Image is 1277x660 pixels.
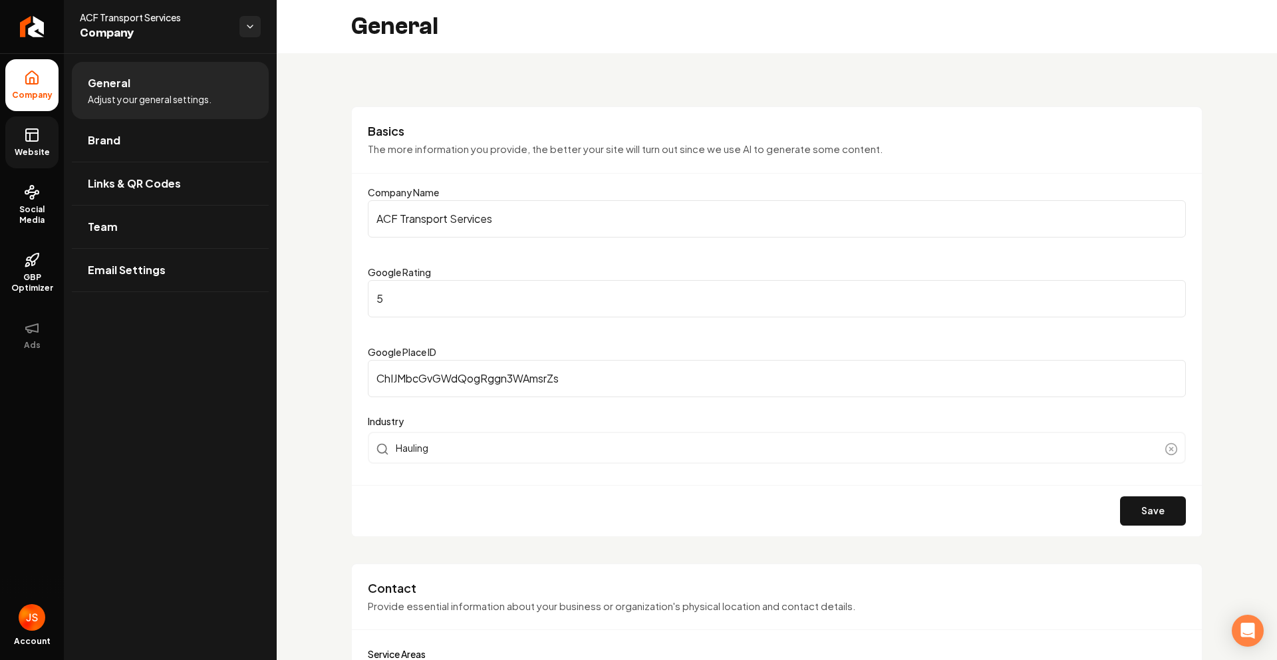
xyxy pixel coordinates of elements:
a: Brand [72,119,269,162]
span: Account [14,636,51,647]
h3: Basics [368,123,1186,139]
span: Email Settings [88,262,166,278]
a: Links & QR Codes [72,162,269,205]
a: Website [5,116,59,168]
label: Google Rating [368,266,431,278]
h3: Contact [368,580,1186,596]
label: Service Areas [368,648,426,660]
span: Social Media [5,204,59,226]
p: Provide essential information about your business or organization's physical location and contact... [368,599,1186,614]
span: ACF Transport Services [80,11,229,24]
button: Open user button [19,604,45,631]
a: Social Media [5,174,59,236]
input: Google Rating [368,280,1186,317]
span: Team [88,219,118,235]
span: General [88,75,130,91]
span: Website [9,147,55,158]
a: GBP Optimizer [5,242,59,304]
label: Company Name [368,186,439,198]
span: Ads [19,340,46,351]
span: Company [80,24,229,43]
label: Industry [368,413,1186,429]
span: Adjust your general settings. [88,92,212,106]
img: Rebolt Logo [20,16,45,37]
span: Brand [88,132,120,148]
input: Company Name [368,200,1186,238]
p: The more information you provide, the better your site will turn out since we use AI to generate ... [368,142,1186,157]
button: Save [1120,496,1186,526]
a: Team [72,206,269,248]
span: Links & QR Codes [88,176,181,192]
span: Company [7,90,58,100]
span: GBP Optimizer [5,272,59,293]
button: Ads [5,309,59,361]
a: Email Settings [72,249,269,291]
h2: General [351,13,438,40]
input: Google Place ID [368,360,1186,397]
label: Google Place ID [368,346,436,358]
img: James Shamoun [19,604,45,631]
div: Open Intercom Messenger [1232,615,1264,647]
